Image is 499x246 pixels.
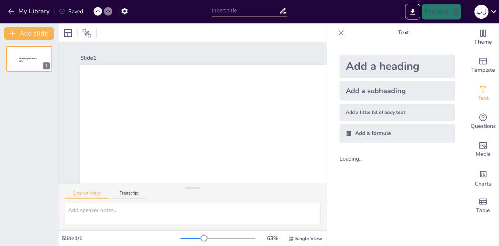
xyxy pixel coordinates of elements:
div: Loading... [340,155,376,163]
div: Get real-time input from your audience [467,108,499,136]
div: Add images, graphics, shapes or video [467,136,499,164]
span: Charts [475,180,491,188]
span: Position [82,28,92,38]
div: Add a subheading [340,81,455,101]
div: 63 % [263,235,282,242]
button: My Library [6,5,53,18]
span: Single View [295,235,322,242]
span: Questions [471,122,496,131]
div: Layout [62,27,74,39]
input: Insert title [212,5,279,16]
button: Present [422,4,461,19]
div: 1 [43,62,50,69]
span: Sendsteps presentation editor [19,58,37,62]
div: Slide 1 [80,54,466,62]
div: Sendsteps presentation editor1 [6,46,52,72]
div: ل ب [474,5,488,19]
div: Add ready made slides [467,51,499,80]
div: Add a table [467,192,499,220]
div: Add text boxes [467,80,499,108]
div: Slide 1 / 1 [62,235,180,242]
span: Template [471,66,495,74]
button: ل ب [474,4,488,19]
div: Saved [59,8,83,15]
span: Theme [474,38,492,46]
p: Text [347,23,460,42]
div: Add a heading [340,55,455,78]
button: Speaker Notes [65,191,109,199]
span: Table [476,206,490,215]
div: Add charts and graphs [467,164,499,192]
div: Add a formula [340,124,455,143]
div: Add a little bit of body text [340,104,455,121]
div: Change the overall theme [467,23,499,51]
button: Export to PowerPoint [405,4,420,19]
span: Text [478,94,488,103]
span: Media [476,150,491,159]
button: Transcript [112,191,147,199]
button: Add slide [4,27,54,40]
